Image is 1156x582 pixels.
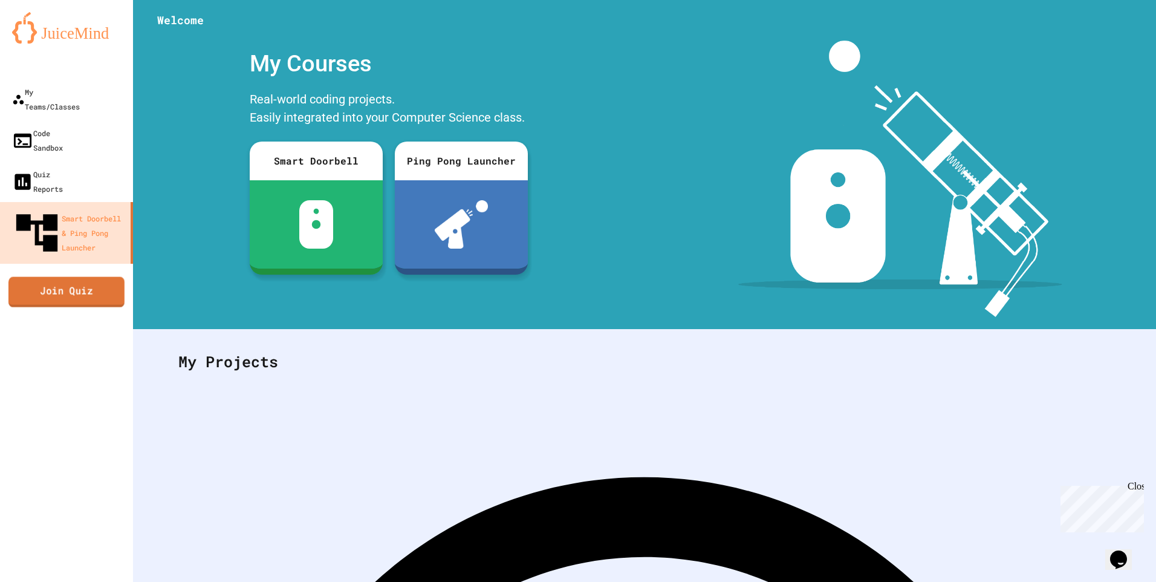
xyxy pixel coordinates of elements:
div: Chat with us now!Close [5,5,83,77]
div: Real-world coding projects. Easily integrated into your Computer Science class. [244,87,534,132]
div: My Teams/Classes [12,85,80,114]
img: sdb-white.svg [299,200,334,249]
img: logo-orange.svg [12,12,121,44]
iframe: chat widget [1056,481,1144,532]
div: Quiz Reports [12,167,63,196]
img: banner-image-my-projects.png [738,41,1062,317]
div: Smart Doorbell & Ping Pong Launcher [12,208,126,258]
div: Code Sandbox [12,126,63,155]
div: Ping Pong Launcher [395,142,528,180]
iframe: chat widget [1105,534,1144,570]
a: Join Quiz [8,276,125,307]
img: ppl-with-ball.png [435,200,489,249]
div: My Projects [166,338,1123,385]
div: My Courses [244,41,534,87]
div: Smart Doorbell [250,142,383,180]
